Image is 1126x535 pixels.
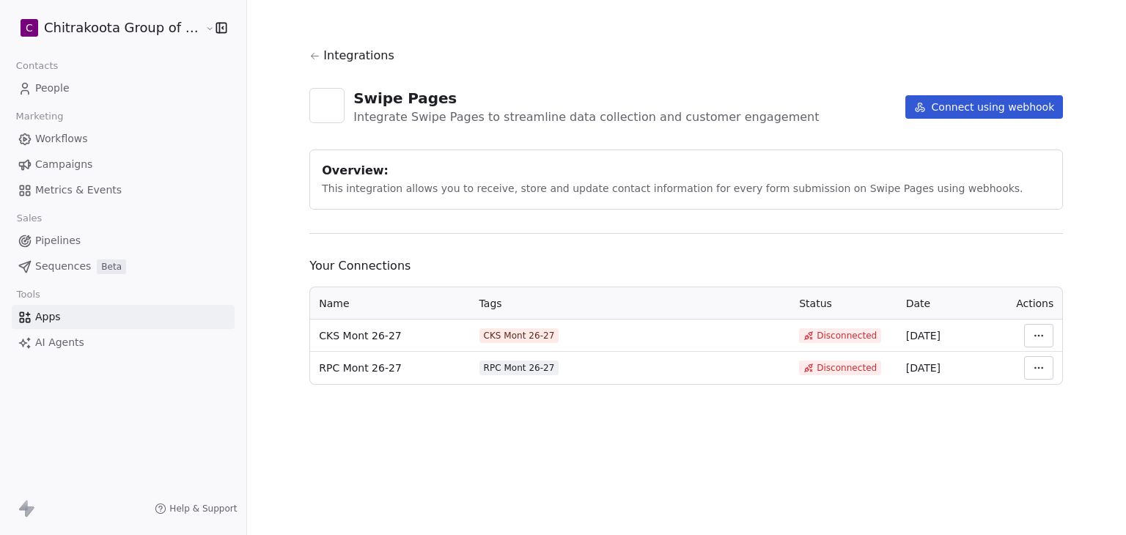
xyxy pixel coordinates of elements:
[12,254,235,278] a: SequencesBeta
[319,328,401,343] span: CKS Mont 26-27
[317,95,337,116] img: swipepages.svg
[319,298,349,309] span: Name
[799,298,832,309] span: Status
[309,47,1063,64] a: Integrations
[309,257,1063,275] span: Your Connections
[322,182,1023,194] span: This integration allows you to receive, store and update contact information for every form submi...
[12,305,235,329] a: Apps
[353,108,819,126] div: Integrate Swipe Pages to streamline data collection and customer engagement
[44,18,202,37] span: Chitrakoota Group of Institutions
[322,162,1050,180] div: Overview:
[10,55,65,77] span: Contacts
[906,362,941,374] span: [DATE]
[12,229,235,253] a: Pipelines
[26,21,33,35] span: C
[12,178,235,202] a: Metrics & Events
[35,259,91,274] span: Sequences
[97,259,126,274] span: Beta
[817,330,877,342] span: Disconnected
[35,182,122,198] span: Metrics & Events
[12,76,235,100] a: People
[906,298,930,309] span: Date
[323,47,394,64] span: Integrations
[10,284,46,306] span: Tools
[169,503,237,514] span: Help & Support
[319,361,402,375] span: RPC Mont 26-27
[35,233,81,248] span: Pipelines
[35,157,92,172] span: Campaigns
[35,131,88,147] span: Workflows
[906,330,941,342] span: [DATE]
[35,335,84,350] span: AI Agents
[12,152,235,177] a: Campaigns
[35,309,61,325] span: Apps
[12,127,235,151] a: Workflows
[155,503,237,514] a: Help & Support
[10,106,70,128] span: Marketing
[905,95,1064,119] button: Connect using webhook
[817,362,877,374] span: Disconnected
[484,330,555,342] div: CKS Mont 26-27
[1016,298,1053,309] span: Actions
[10,207,48,229] span: Sales
[18,15,195,40] button: CChitrakoota Group of Institutions
[12,331,235,355] a: AI Agents
[484,362,555,374] div: RPC Mont 26-27
[353,88,819,108] div: Swipe Pages
[35,81,70,96] span: People
[479,298,502,309] span: Tags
